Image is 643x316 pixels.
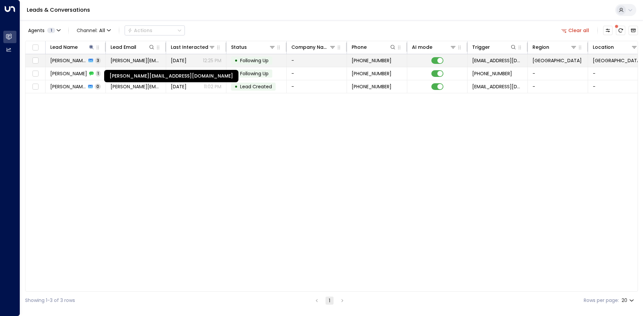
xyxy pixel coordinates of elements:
div: Phone [352,43,367,51]
span: Toggle select row [31,70,40,78]
span: All [99,28,105,33]
div: Trigger [472,43,517,51]
div: AI mode [412,43,456,51]
button: Actions [125,25,185,35]
div: Actions [128,27,152,33]
div: [PERSON_NAME][EMAIL_ADDRESS][DOMAIN_NAME] [104,70,238,82]
div: Lead Name [50,43,78,51]
div: Location [593,43,638,51]
td: - [287,80,347,93]
span: Ali Raeini [50,83,86,90]
span: Following Up [240,70,269,77]
span: Toggle select row [31,57,40,65]
div: Phone [352,43,396,51]
div: Trigger [472,43,490,51]
td: - [287,67,347,80]
span: Oct 12, 2025 [171,57,187,64]
span: Agents [28,28,45,33]
span: a.q.raeini@gmail.com [111,83,161,90]
a: Leads & Conversations [27,6,90,14]
span: a.q.raeini@gmail.com [111,57,161,64]
button: Customize [603,26,613,35]
div: Last Interacted [171,43,215,51]
span: Toggle select row [31,83,40,91]
div: Last Interacted [171,43,208,51]
nav: pagination navigation [312,296,347,305]
div: • [234,55,238,66]
span: 1 [96,71,100,76]
div: Company Name [291,43,336,51]
p: 12:25 PM [203,57,221,64]
span: Lead Created [240,83,272,90]
td: - [528,67,588,80]
td: - [287,54,347,67]
p: 11:02 PM [204,83,221,90]
span: Oct 07, 2025 [171,83,187,90]
div: AI mode [412,43,432,51]
span: 3 [95,58,101,63]
span: +447742490270 [352,70,391,77]
span: 1 [47,28,55,33]
span: Channel: [74,26,114,35]
div: Status [231,43,247,51]
button: Agents1 [25,26,63,35]
span: Following Up [240,57,269,64]
button: Clear all [559,26,592,35]
span: +447742490270 [352,83,391,90]
div: Region [532,43,549,51]
div: Lead Name [50,43,95,51]
div: Location [593,43,614,51]
span: Toggle select all [31,43,40,52]
div: Button group with a nested menu [125,25,185,35]
span: There are new threads available. Refresh the grid to view the latest updates. [616,26,625,35]
button: page 1 [326,297,334,305]
div: Region [532,43,577,51]
span: London [532,57,582,64]
span: +447742490270 [352,57,391,64]
span: +447742490270 [472,70,512,77]
button: Archived Leads [629,26,638,35]
span: leads@space-station.co.uk [472,83,523,90]
div: Lead Email [111,43,155,51]
div: Showing 1-3 of 3 rows [25,297,75,304]
span: Ali Raeini [50,70,87,77]
div: Company Name [291,43,329,51]
label: Rows per page: [584,297,619,304]
td: - [528,80,588,93]
div: 20 [622,296,635,305]
span: Ali Raeini [50,57,86,64]
span: 0 [95,84,101,89]
span: leads@space-station.co.uk [472,57,523,64]
button: Channel:All [74,26,114,35]
div: Lead Email [111,43,136,51]
div: • [234,81,238,92]
div: Status [231,43,276,51]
